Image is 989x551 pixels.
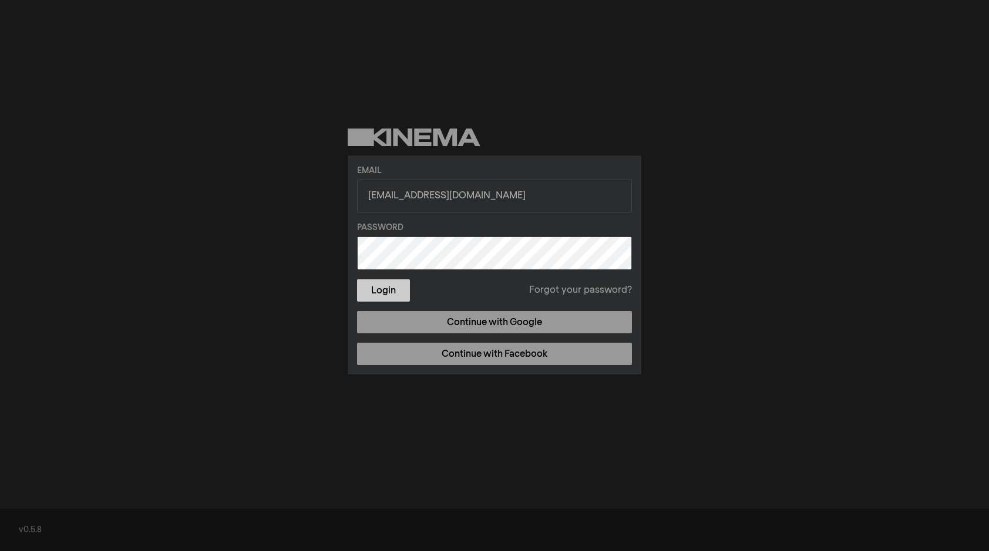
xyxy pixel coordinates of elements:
[19,524,970,536] div: v0.5.8
[357,222,632,234] label: Password
[529,283,632,298] a: Forgot your password?
[357,343,632,365] a: Continue with Facebook
[357,311,632,333] a: Continue with Google
[357,165,632,177] label: Email
[357,279,410,302] button: Login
